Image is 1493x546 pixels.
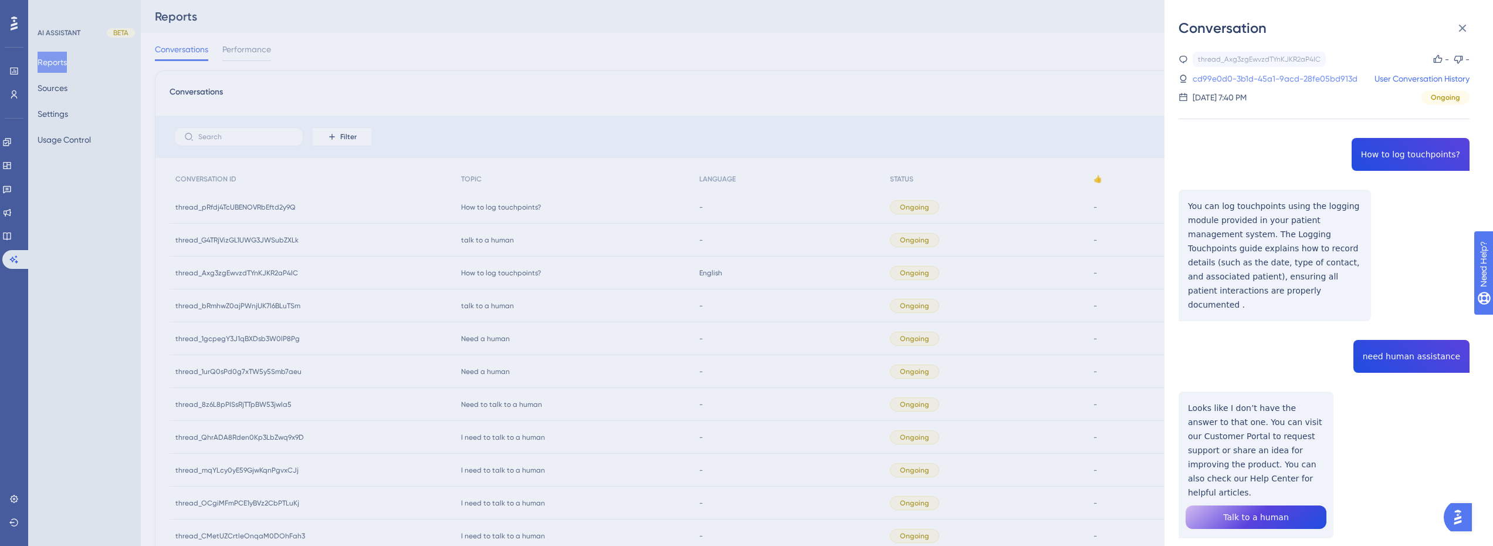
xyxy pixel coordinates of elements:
iframe: UserGuiding AI Assistant Launcher [1444,500,1479,535]
div: [DATE] 7:40 PM [1193,90,1247,105]
div: thread_Axg3zgEwvzdTYnKJKR2aP4IC [1198,55,1321,64]
div: - [1465,52,1470,66]
span: Need Help? [28,3,73,17]
span: Ongoing [1431,93,1460,102]
a: User Conversation History [1374,72,1470,86]
div: - [1445,52,1449,66]
div: Conversation [1179,19,1479,38]
a: cd99e0d0-3b1d-45a1-9acd-28fe05bd913d [1193,72,1357,86]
